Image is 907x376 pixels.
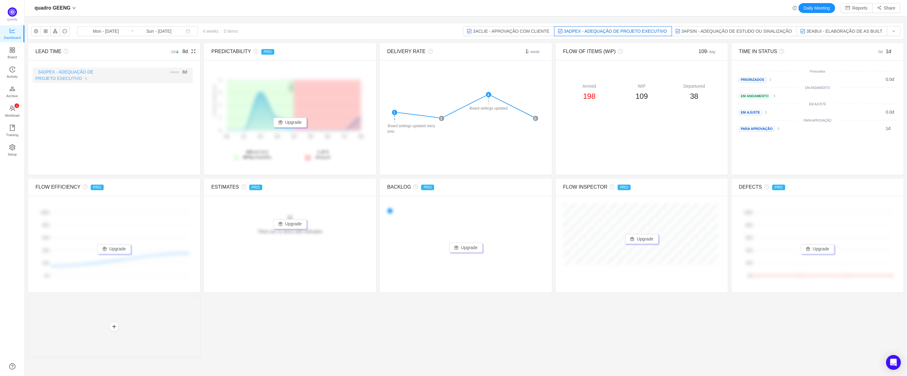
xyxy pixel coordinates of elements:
[6,90,18,102] span: Archive
[60,26,70,36] button: icon: message
[467,29,472,34] img: 10318
[182,69,187,74] span: d
[9,27,15,34] i: icon: line-chart
[801,244,834,254] button: icon: giftUpgrade
[325,135,329,139] tspan: 6d
[243,155,271,160] span: probability
[774,126,779,131] a: 5
[309,135,313,139] tspan: 5d
[8,7,17,17] img: Quantify
[224,29,238,34] span: 5 items
[219,128,221,132] tspan: 0
[288,216,292,221] i: icon: robot
[800,29,805,34] img: 10318
[225,135,229,139] tspan: 0d
[690,92,698,100] span: 38
[707,49,715,54] small: / day
[219,78,221,82] tspan: 4
[777,49,784,54] i: icon: question-circle
[886,77,892,82] span: 0.0
[9,106,15,118] a: icon: teamWorkload
[261,49,274,55] span: PRO
[886,110,892,115] span: 0.0
[243,155,252,160] strong: 80%
[739,94,770,99] span: EM ANDAMENTO
[563,83,615,90] div: Arrived
[9,86,15,92] i: icon: gold
[43,223,49,227] tspan: 80%
[746,261,753,265] tspan: 20%
[463,26,554,36] button: 3ACLIE - APROVAÇÃO COM CLIENTE
[411,184,418,189] i: icon: question-circle
[109,322,119,332] button: icon: plus
[35,183,154,191] div: FLOW EFFICIENCY
[615,83,668,90] div: WiP
[81,28,131,35] input: Start date
[769,78,771,81] small: 3
[668,83,720,90] div: Departured
[342,135,346,139] tspan: 7d
[16,103,17,108] p: 3
[558,29,563,34] img: 10318
[182,49,188,54] span: 8d
[563,183,681,191] div: FLOW INSPECTOR
[50,26,60,36] button: icon: apartment
[804,119,832,122] small: PARA APROVAÇÃO
[43,236,49,240] tspan: 60%
[9,67,15,79] a: Activity
[97,244,131,254] button: icon: giftUpgrade
[9,125,15,137] a: Training
[739,48,857,55] div: TIME IN STATUS
[878,49,886,54] small: 0d
[762,110,767,115] a: 5
[61,49,68,54] i: icon: question-circle
[72,6,76,10] i: icon: down
[273,118,307,127] button: icon: giftUpgrade
[275,135,279,139] tspan: 3d
[251,49,258,54] i: icon: question-circle
[528,49,540,54] small: / week
[616,49,623,54] i: icon: question-circle
[744,211,753,214] tspan: 100%
[886,126,891,131] span: d
[211,183,329,191] div: ESTIMATES
[249,185,262,190] span: PRO
[9,125,15,131] i: icon: book
[798,3,835,13] button: Daily Meeting
[387,183,505,191] div: BACKLOG
[766,77,771,82] a: 3
[9,363,15,370] a: icon: question-circle
[746,223,753,227] tspan: 80%
[292,135,296,139] tspan: 4d
[9,28,15,40] a: Dashboard
[773,94,775,98] small: 5
[426,49,433,54] i: icon: question-circle
[198,29,242,34] span: 4 weeks
[772,185,785,190] span: PRO
[554,26,672,36] button: 3ADPEX - ADEQUAÇÃO DE PROJETO EXECUTIVO
[317,149,329,154] strong: 1 of 4
[9,144,15,157] a: Setup
[525,49,540,54] span: 1
[387,48,505,55] div: DELIVERY RATE
[44,274,49,278] tspan: 0%
[359,135,363,139] tspan: 8d
[7,18,18,21] span: Quantify
[886,77,894,82] span: d
[35,49,61,54] span: LEAD TIME
[43,249,49,252] tspan: 40%
[35,3,70,13] span: quadro GEENG
[6,129,18,141] span: Training
[421,185,434,190] span: PRO
[219,103,221,107] tspan: 2
[242,135,246,139] tspan: 1d
[809,102,826,106] small: EM AJUSTE
[8,51,17,63] span: Board
[886,110,894,115] span: d
[9,105,15,111] i: icon: team
[9,66,15,73] i: icon: history
[777,127,779,131] small: 5
[618,185,631,190] span: PRO
[770,93,775,98] a: 5
[468,104,509,112] div: Board settings updated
